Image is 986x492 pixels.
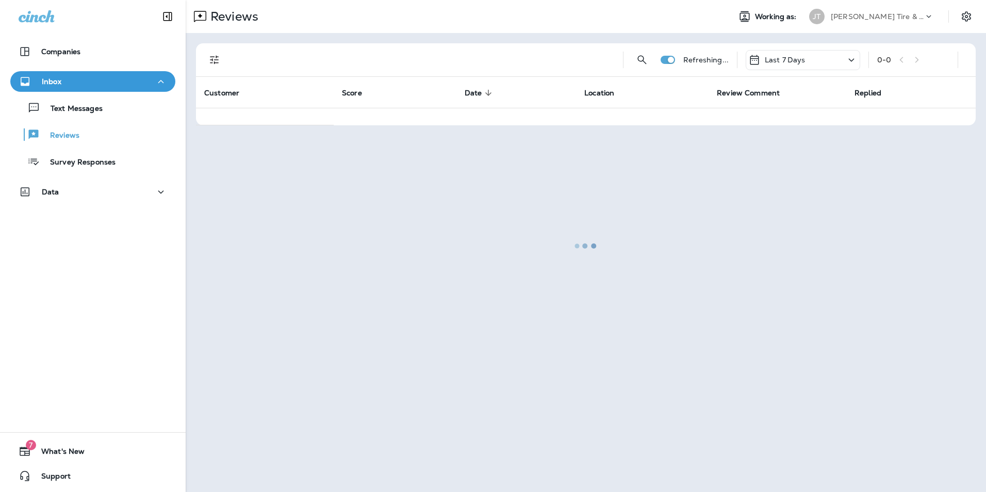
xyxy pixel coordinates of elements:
[26,440,36,450] span: 7
[10,41,175,62] button: Companies
[10,466,175,486] button: Support
[31,472,71,484] span: Support
[10,441,175,462] button: 7What's New
[153,6,182,27] button: Collapse Sidebar
[40,104,103,114] p: Text Messages
[10,182,175,202] button: Data
[41,47,80,56] p: Companies
[31,447,85,460] span: What's New
[10,97,175,119] button: Text Messages
[10,71,175,92] button: Inbox
[40,158,116,168] p: Survey Responses
[10,151,175,172] button: Survey Responses
[10,124,175,145] button: Reviews
[40,131,79,141] p: Reviews
[42,188,59,196] p: Data
[42,77,61,86] p: Inbox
